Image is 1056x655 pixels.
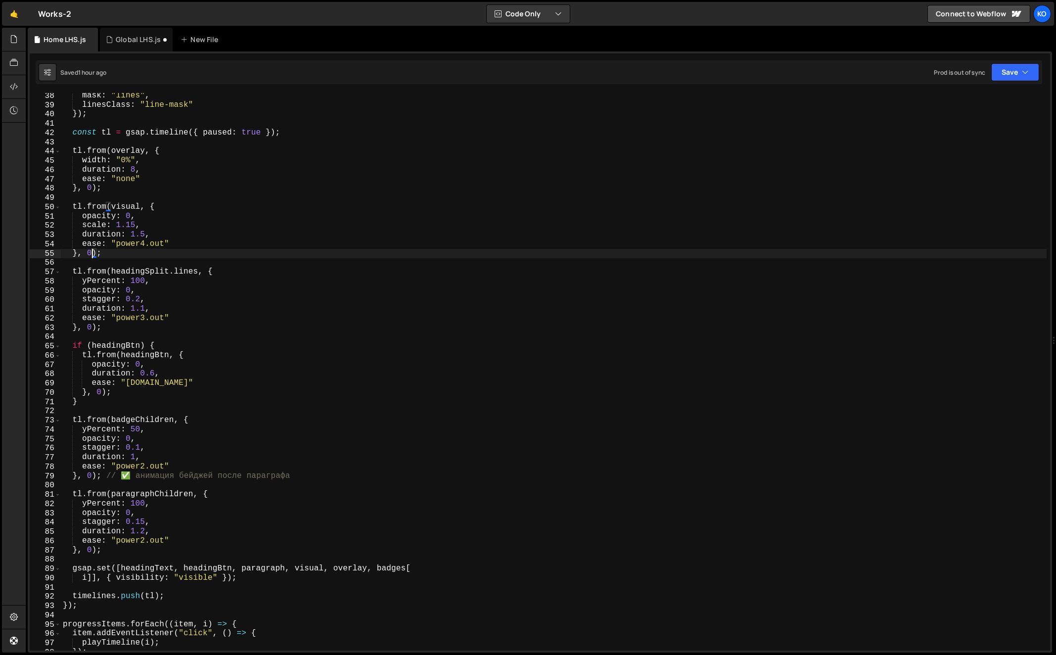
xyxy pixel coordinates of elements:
[30,564,61,574] div: 89
[30,324,61,333] div: 63
[30,444,61,453] div: 76
[30,398,61,407] div: 71
[30,119,61,129] div: 41
[30,639,61,648] div: 97
[181,35,222,45] div: New File
[30,351,61,361] div: 66
[487,5,570,23] button: Code Only
[30,268,61,277] div: 57
[30,258,61,268] div: 56
[30,611,61,620] div: 94
[30,509,61,518] div: 83
[30,101,61,110] div: 39
[30,314,61,324] div: 62
[30,416,61,425] div: 73
[78,68,107,77] div: 1 hour ago
[991,63,1039,81] button: Save
[1033,5,1051,23] a: Ko
[30,425,61,435] div: 74
[30,574,61,583] div: 90
[30,231,61,240] div: 53
[30,184,61,193] div: 48
[30,92,61,101] div: 38
[30,138,61,147] div: 43
[60,68,106,77] div: Saved
[30,518,61,527] div: 84
[30,305,61,314] div: 61
[30,203,61,212] div: 50
[30,295,61,305] div: 60
[30,407,61,416] div: 72
[30,166,61,175] div: 46
[30,212,61,222] div: 51
[30,629,61,639] div: 96
[934,68,985,77] div: Prod is out of sync
[44,35,86,45] div: Home LHS.js
[30,620,61,630] div: 95
[38,8,71,20] div: Works-2
[116,35,161,45] div: Global LHS.js
[30,129,61,138] div: 42
[30,110,61,119] div: 40
[30,342,61,351] div: 65
[2,2,26,26] a: 🤙
[30,332,61,342] div: 64
[30,500,61,509] div: 82
[30,463,61,472] div: 78
[30,249,61,259] div: 55
[30,453,61,463] div: 77
[30,602,61,611] div: 93
[30,193,61,203] div: 49
[30,277,61,286] div: 58
[30,361,61,370] div: 67
[30,527,61,537] div: 85
[30,546,61,556] div: 87
[30,592,61,602] div: 92
[30,221,61,231] div: 52
[30,388,61,398] div: 70
[30,370,61,379] div: 68
[30,175,61,185] div: 47
[30,156,61,166] div: 45
[30,147,61,156] div: 44
[30,537,61,546] div: 86
[30,379,61,388] div: 69
[30,555,61,564] div: 88
[30,481,61,490] div: 80
[30,435,61,444] div: 75
[30,286,61,296] div: 59
[30,583,61,593] div: 91
[30,490,61,500] div: 81
[927,5,1030,23] a: Connect to Webflow
[30,472,61,481] div: 79
[30,240,61,249] div: 54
